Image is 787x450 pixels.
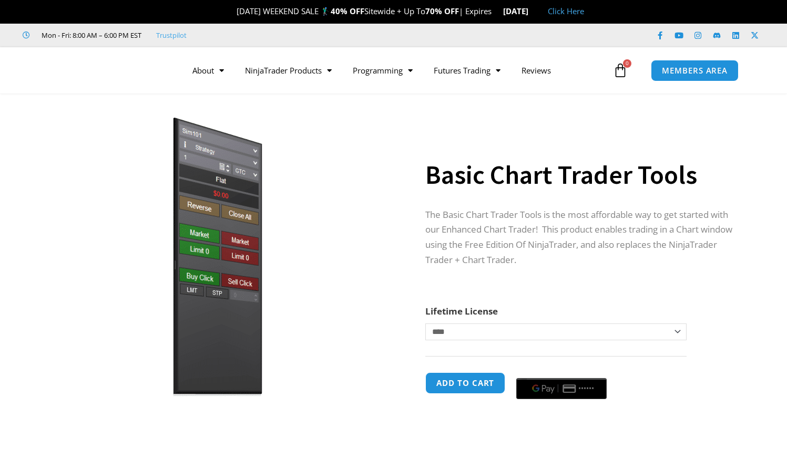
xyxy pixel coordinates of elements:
[662,67,728,75] span: MEMBERS AREA
[156,29,187,41] a: Trustpilot
[425,305,498,317] label: Lifetime License
[651,60,739,81] a: MEMBERS AREA
[503,6,537,16] strong: [DATE]
[425,6,459,16] strong: 70% OFF
[226,6,503,16] span: [DATE] WEEKEND SALE 🏌️‍♂️ Sitewide + Up To | Expires
[579,385,595,392] text: ••••••
[493,7,500,15] img: ⌛
[423,58,511,82] a: Futures Trading
[182,58,234,82] a: About
[597,55,643,86] a: 0
[38,51,151,89] img: LogoAI | Affordable Indicators – NinjaTrader
[516,378,607,399] button: Buy with GPay
[39,29,141,41] span: Mon - Fri: 8:00 AM – 6:00 PM EST
[548,6,584,16] a: Click Here
[331,6,364,16] strong: 40% OFF
[425,156,732,193] h1: Basic Chart Trader Tools
[514,371,609,372] iframe: Secure payment input frame
[182,58,610,82] nav: Menu
[425,372,505,394] button: Add to cart
[48,112,386,402] img: BasicTools
[425,207,732,268] p: The Basic Chart Trader Tools is the most affordable way to get started with our Enhanced Chart Tr...
[529,7,537,15] img: 🏭
[234,58,342,82] a: NinjaTrader Products
[623,59,631,68] span: 0
[228,7,236,15] img: 🎉
[342,58,423,82] a: Programming
[511,58,561,82] a: Reviews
